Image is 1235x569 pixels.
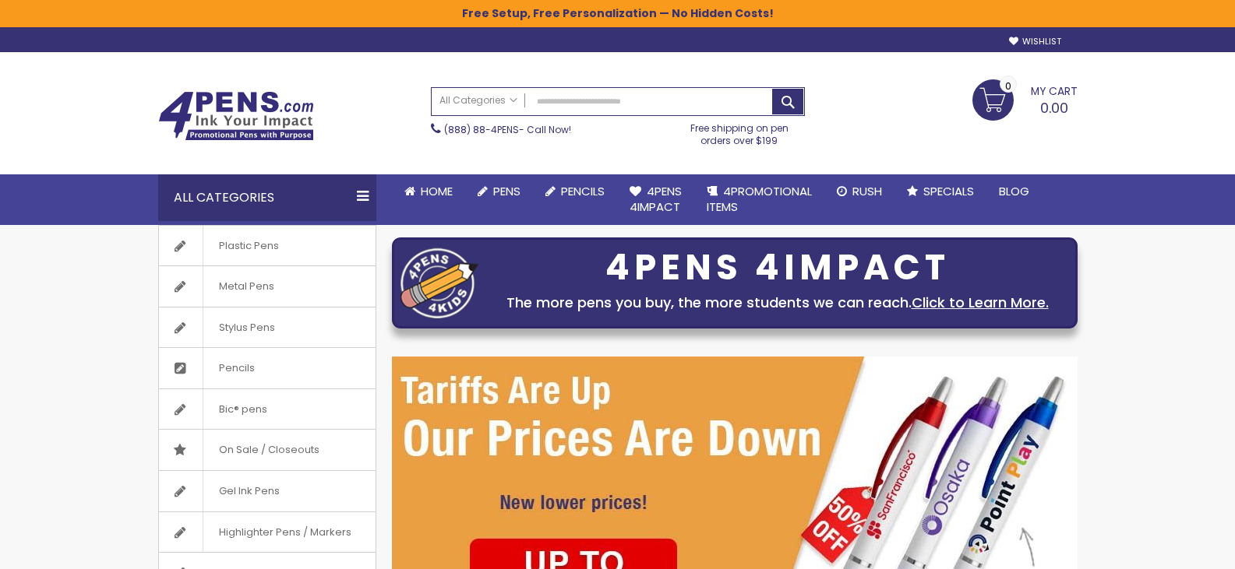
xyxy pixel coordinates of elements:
span: 4Pens 4impact [630,183,682,215]
a: Pencils [159,348,376,388]
span: Pencils [561,183,605,199]
a: Home [392,174,465,209]
a: Wishlist [1009,36,1061,47]
span: Blog [999,183,1029,199]
span: Bic® pens [203,389,283,430]
a: 4PROMOTIONALITEMS [694,174,824,225]
img: four_pen_logo.png [400,248,478,318]
span: Pencils [203,348,270,388]
a: (888) 88-4PENS [444,123,519,136]
span: Specials [923,183,974,199]
div: Free shipping on pen orders over $199 [674,116,805,147]
span: All Categories [439,94,517,107]
span: 0 [1005,79,1011,93]
span: Gel Ink Pens [203,471,295,511]
a: Rush [824,174,894,209]
img: 4Pens Custom Pens and Promotional Products [158,91,314,141]
span: Highlighter Pens / Markers [203,512,367,553]
a: Bic® pens [159,389,376,430]
a: Specials [894,174,986,209]
div: 4PENS 4IMPACT [486,251,1069,284]
a: Pens [465,174,533,209]
span: Plastic Pens [203,226,295,266]
a: Stylus Pens [159,307,376,348]
a: Click to Learn More. [912,293,1049,312]
span: Home [421,183,453,199]
a: Blog [986,174,1042,209]
a: Gel Ink Pens [159,471,376,511]
span: On Sale / Closeouts [203,430,335,470]
a: All Categories [432,88,525,114]
a: Pencils [533,174,617,209]
span: 4PROMOTIONAL ITEMS [707,183,812,215]
div: All Categories [158,174,376,221]
span: 0.00 [1040,98,1068,118]
a: On Sale / Closeouts [159,430,376,470]
a: 0.00 0 [972,79,1078,118]
a: Plastic Pens [159,226,376,266]
span: Rush [852,183,882,199]
span: Stylus Pens [203,307,291,348]
a: 4Pens4impact [617,174,694,225]
span: Metal Pens [203,266,290,307]
span: Pens [493,183,520,199]
span: - Call Now! [444,123,571,136]
div: The more pens you buy, the more students we can reach. [486,292,1069,314]
a: Highlighter Pens / Markers [159,512,376,553]
a: Metal Pens [159,266,376,307]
